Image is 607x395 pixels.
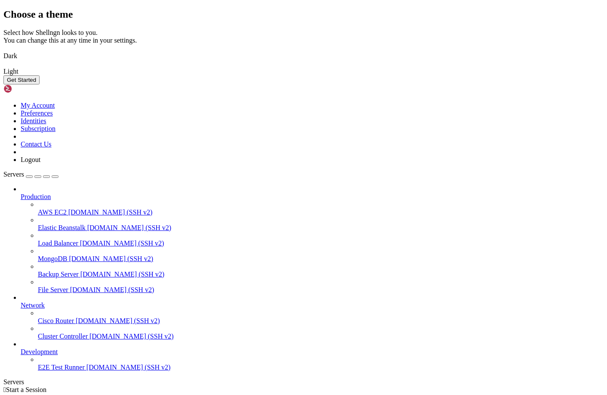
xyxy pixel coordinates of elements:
[21,302,604,309] a: Network
[38,317,604,325] a: Cisco Router [DOMAIN_NAME] (SSH v2)
[38,255,604,263] a: MongoDB [DOMAIN_NAME] (SSH v2)
[21,185,604,294] li: Production
[21,340,604,371] li: Development
[6,386,46,393] span: Start a Session
[38,263,604,278] li: Backup Server [DOMAIN_NAME] (SSH v2)
[38,271,604,278] a: Backup Server [DOMAIN_NAME] (SSH v2)
[38,247,604,263] li: MongoDB [DOMAIN_NAME] (SSH v2)
[38,364,604,371] a: E2E Test Runner [DOMAIN_NAME] (SSH v2)
[38,286,68,293] span: File Server
[3,171,24,178] span: Servers
[3,84,53,93] img: Shellngn
[38,333,604,340] a: Cluster Controller [DOMAIN_NAME] (SSH v2)
[3,75,40,84] button: Get Started
[38,224,604,232] a: Elastic Beanstalk [DOMAIN_NAME] (SSH v2)
[80,271,165,278] span: [DOMAIN_NAME] (SSH v2)
[38,309,604,325] li: Cisco Router [DOMAIN_NAME] (SSH v2)
[21,109,53,117] a: Preferences
[38,255,67,262] span: MongoDB
[38,216,604,232] li: Elastic Beanstalk [DOMAIN_NAME] (SSH v2)
[80,239,164,247] span: [DOMAIN_NAME] (SSH v2)
[38,224,86,231] span: Elastic Beanstalk
[3,52,604,60] div: Dark
[21,156,40,163] a: Logout
[76,317,160,324] span: [DOMAIN_NAME] (SSH v2)
[86,364,171,371] span: [DOMAIN_NAME] (SSH v2)
[38,278,604,294] li: File Server [DOMAIN_NAME] (SSH v2)
[3,9,604,20] h2: Choose a theme
[38,317,74,324] span: Cisco Router
[3,171,59,178] a: Servers
[38,232,604,247] li: Load Balancer [DOMAIN_NAME] (SSH v2)
[38,364,85,371] span: E2E Test Runner
[21,348,604,356] a: Development
[87,224,172,231] span: [DOMAIN_NAME] (SSH v2)
[38,239,78,247] span: Load Balancer
[68,208,153,216] span: [DOMAIN_NAME] (SSH v2)
[21,125,55,132] a: Subscription
[38,239,604,247] a: Load Balancer [DOMAIN_NAME] (SSH v2)
[38,356,604,371] li: E2E Test Runner [DOMAIN_NAME] (SSH v2)
[38,271,79,278] span: Backup Server
[3,29,604,44] div: Select how Shellngn looks to you. You can change this at any time in your settings.
[21,140,52,148] a: Contact Us
[21,348,58,355] span: Development
[21,193,604,201] a: Production
[38,201,604,216] li: AWS EC2 [DOMAIN_NAME] (SSH v2)
[38,286,604,294] a: File Server [DOMAIN_NAME] (SSH v2)
[89,333,174,340] span: [DOMAIN_NAME] (SSH v2)
[70,286,154,293] span: [DOMAIN_NAME] (SSH v2)
[21,102,55,109] a: My Account
[69,255,153,262] span: [DOMAIN_NAME] (SSH v2)
[3,68,604,75] div: Light
[21,302,45,309] span: Network
[21,193,51,200] span: Production
[3,386,6,393] span: 
[38,208,604,216] a: AWS EC2 [DOMAIN_NAME] (SSH v2)
[3,378,604,386] div: Servers
[38,333,88,340] span: Cluster Controller
[38,325,604,340] li: Cluster Controller [DOMAIN_NAME] (SSH v2)
[21,117,46,124] a: Identities
[21,294,604,340] li: Network
[38,208,67,216] span: AWS EC2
